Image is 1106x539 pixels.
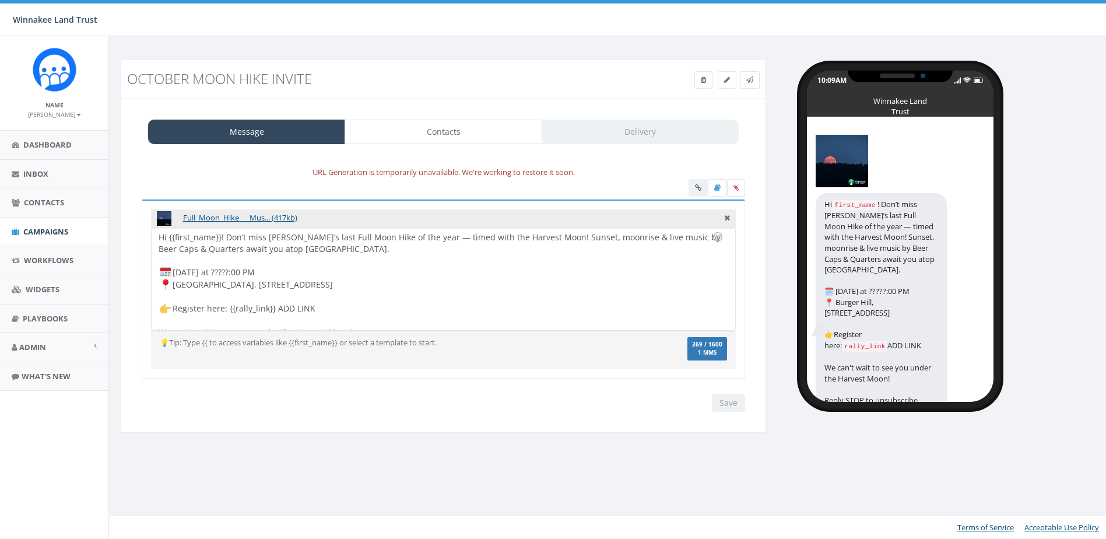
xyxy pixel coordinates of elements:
[24,197,64,208] span: Contacts
[708,179,727,197] label: Insert Template Text
[28,108,81,119] a: [PERSON_NAME]
[692,350,722,356] span: 1 MMS
[28,110,81,118] small: [PERSON_NAME]
[133,166,754,179] div: URL Generation is temporarily unavailable. We're working to restore it soon.
[127,71,597,86] h3: October Moon Hike Invite
[1024,522,1099,533] a: Acceptable Use Policy
[23,139,72,150] span: Dashboard
[727,179,745,197] span: Attach your media
[33,48,76,92] img: Rally_Corp_Icon.png
[22,371,71,381] span: What's New
[746,75,753,85] span: Send Test Message
[45,101,64,109] small: Name
[183,212,297,223] a: Full_Moon_Hike___Mus... (417kb)
[23,169,48,179] span: Inbox
[957,522,1014,533] a: Terms of Service
[160,303,171,314] img: 👉
[816,193,947,412] div: Hi ! Don’t miss [PERSON_NAME]’s last Full Moon Hike of the year — timed with the Harvest Moon! Su...
[151,337,638,348] div: 💡Tip: Type {{ to access variables like {{first_name}} or select a template to start.
[817,75,847,85] div: 10:09AM
[160,266,171,278] img: 🗓️
[345,120,542,144] a: Contacts
[701,75,706,85] span: Delete Campaign
[842,341,887,352] code: rally_link
[148,120,345,144] a: Message
[23,226,68,237] span: Campaigns
[23,313,68,324] span: Playbooks
[711,230,725,244] div: Use the TAB key to insert emoji faster
[152,228,735,330] div: Hi {{first_name}}! Don’t miss [PERSON_NAME]’s last Full Moon Hike of the year — timed with the Ha...
[24,255,73,265] span: Workflows
[832,200,877,211] code: first_name
[26,284,59,295] span: Widgets
[871,96,929,101] div: Winnakee Land Trust
[724,75,730,85] span: Edit Campaign
[160,279,171,290] img: 📍
[13,14,97,25] span: Winnakee Land Trust
[692,341,722,348] span: 369 / 1600
[19,342,46,352] span: Admin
